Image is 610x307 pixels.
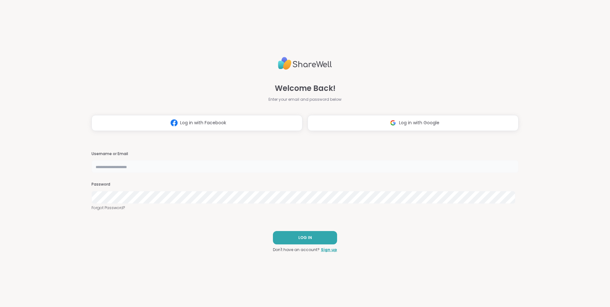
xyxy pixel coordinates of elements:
[268,97,342,102] span: Enter your email and password below
[298,235,312,241] span: LOG IN
[180,119,226,126] span: Log in with Facebook
[275,83,335,94] span: Welcome Back!
[321,247,337,253] a: Sign up
[91,205,518,211] a: Forgot Password?
[308,115,518,131] button: Log in with Google
[278,54,332,72] img: ShareWell Logo
[273,247,320,253] span: Don't have an account?
[387,117,399,129] img: ShareWell Logomark
[273,231,337,244] button: LOG IN
[91,182,518,187] h3: Password
[168,117,180,129] img: ShareWell Logomark
[91,115,302,131] button: Log in with Facebook
[399,119,439,126] span: Log in with Google
[91,151,518,157] h3: Username or Email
